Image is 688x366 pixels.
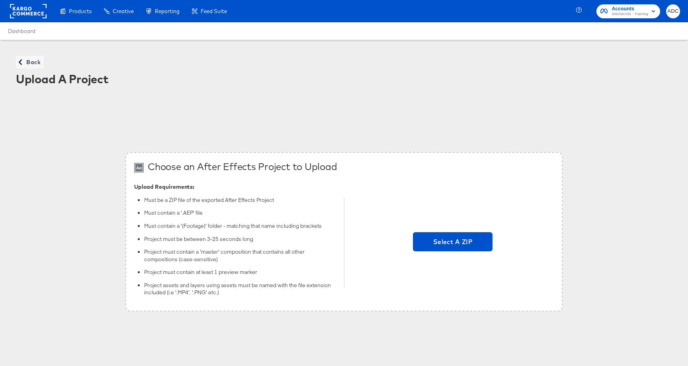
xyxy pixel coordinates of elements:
li: Project assets and layers using assets must be named with the file extension included (i.e '.MP4'... [144,282,336,296]
li: Must contain a '(Footage)' folder - matching that name including brackets [144,222,336,230]
span: ADC [669,7,677,16]
div: Upload Requirements: [134,184,336,190]
span: Accounts [612,5,648,13]
button: Back [16,56,44,69]
li: Project must contain at least 1 preview marker [144,268,336,276]
li: Must contain a '.AEP' file [144,209,336,217]
li: Project must contain a 'master' composition that contains all other compositions (case-sensitive) [144,248,336,263]
li: Project must be between 3-25 seconds long [144,235,336,243]
span: Products [69,8,92,14]
span: Creative [113,8,134,14]
span: Reporting [155,8,180,14]
span: Select A ZIP [413,232,493,251]
div: Choose an After Effects Project to Upload [148,161,337,172]
span: Feed Suite [201,8,227,14]
li: Must be a ZIP file of the exported After Effects Project [144,196,336,204]
button: AccountsStitcherAds - Training [596,4,660,18]
a: Dashboard [8,28,35,34]
span: StitcherAds - Training [612,11,648,18]
span: Back [19,57,41,67]
div: Upload A Project [16,72,672,85]
button: ADC [666,4,680,18]
span: Select A ZIP [416,236,489,247]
